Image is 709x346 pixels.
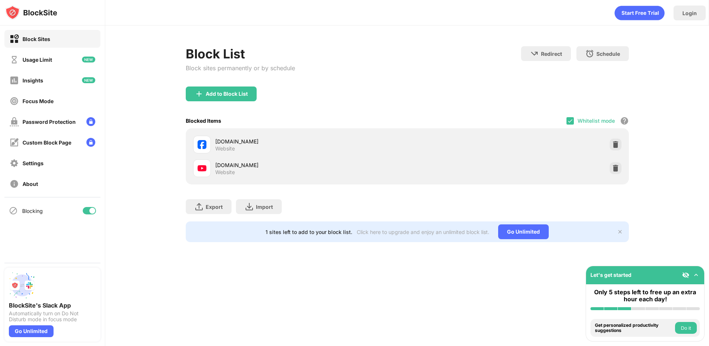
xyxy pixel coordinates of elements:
div: Password Protection [23,119,76,125]
div: Go Unlimited [498,224,549,239]
div: Redirect [541,51,562,57]
img: favicons [198,164,206,173]
div: Insights [23,77,43,84]
img: omni-setup-toggle.svg [692,271,700,279]
div: Settings [23,160,44,166]
div: Get personalized productivity suggestions [595,323,673,333]
div: 1 sites left to add to your block list. [266,229,352,235]
img: block-on.svg [10,34,19,44]
div: Focus Mode [23,98,54,104]
img: check.svg [567,118,573,124]
img: settings-off.svg [10,159,19,168]
div: animation [614,6,665,20]
button: Do it [675,322,697,334]
div: Click here to upgrade and enjoy an unlimited block list. [357,229,489,235]
img: customize-block-page-off.svg [10,138,19,147]
div: [DOMAIN_NAME] [215,138,407,145]
div: Blocked Items [186,118,221,124]
img: lock-menu.svg [86,138,95,147]
div: Block Sites [23,36,50,42]
div: Website [215,145,235,152]
img: new-icon.svg [82,57,95,62]
div: Website [215,169,235,176]
div: Block List [186,46,295,61]
img: logo-blocksite.svg [5,5,57,20]
div: Let's get started [590,272,631,278]
div: Login [682,10,697,16]
div: Custom Block Page [23,139,71,146]
img: time-usage-off.svg [10,55,19,64]
div: Schedule [596,51,620,57]
img: password-protection-off.svg [10,117,19,126]
div: About [23,181,38,187]
img: about-off.svg [10,179,19,189]
img: insights-off.svg [10,76,19,85]
div: Automatically turn on Do Not Disturb mode in focus mode [9,311,96,322]
div: Add to Block List [206,91,248,97]
div: Import [256,204,273,210]
div: Blocking [22,208,43,214]
img: blocking-icon.svg [9,206,18,215]
img: focus-off.svg [10,96,19,106]
div: Only 5 steps left to free up an extra hour each day! [590,289,700,303]
img: push-slack.svg [9,272,35,299]
div: [DOMAIN_NAME] [215,161,407,169]
img: new-icon.svg [82,77,95,83]
div: Block sites permanently or by schedule [186,64,295,72]
div: Whitelist mode [578,118,615,124]
img: lock-menu.svg [86,117,95,126]
img: favicons [198,140,206,149]
div: Go Unlimited [9,325,54,337]
div: Usage Limit [23,57,52,63]
div: BlockSite's Slack App [9,302,96,309]
img: x-button.svg [617,229,623,235]
div: Export [206,204,223,210]
img: eye-not-visible.svg [682,271,689,279]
